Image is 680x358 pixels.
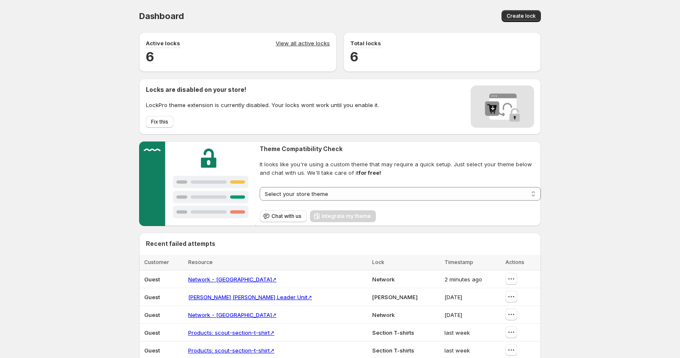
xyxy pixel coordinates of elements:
span: [PERSON_NAME] [372,294,418,300]
strong: for free! [359,169,381,176]
span: Chat with us [271,213,302,220]
a: [PERSON_NAME] [PERSON_NAME] Leader Unit↗ [188,294,312,300]
p: LockPro theme extension is currently disabled. Your locks wont work until you enable it. [146,101,379,109]
a: View all active locks [276,39,330,48]
button: Chat with us [260,210,307,222]
span: last week [444,329,470,336]
p: Total locks [350,39,381,47]
span: Lock [372,259,384,265]
span: It looks like you're using a custom theme that may require a quick setup. Just select your theme ... [260,160,541,177]
h2: Locks are disabled on your store! [146,85,379,94]
span: Guest [144,276,160,283]
button: Fix this [146,116,173,128]
span: Network [372,276,395,283]
img: Locks disabled [471,85,534,128]
span: [DATE] [444,311,462,318]
h2: Recent failed attempts [146,240,215,248]
span: Dashboard [139,11,184,21]
span: Guest [144,294,160,300]
span: Customer [144,259,169,265]
span: Fix this [151,118,168,125]
span: [DATE] [444,294,462,300]
a: Network - [GEOGRAPHIC_DATA]↗ [188,311,277,318]
span: Section T-shirts [372,329,414,336]
h2: 6 [350,48,534,65]
span: Guest [144,311,160,318]
span: Resource [188,259,213,265]
span: Actions [505,259,524,265]
button: Create lock [502,10,541,22]
h2: 6 [146,48,330,65]
a: Network - [GEOGRAPHIC_DATA]↗ [188,276,277,283]
span: Create lock [507,13,536,19]
p: Active locks [146,39,180,47]
span: Timestamp [444,259,473,265]
span: Guest [144,329,160,336]
h2: Theme Compatibility Check [260,145,541,153]
span: Section T-shirts [372,347,414,354]
span: Network [372,311,395,318]
span: 2 minutes ago [444,276,482,283]
a: Products: scout-section-t-shirt↗ [188,329,274,336]
a: Products: scout-section-t-shirt↗ [188,347,274,354]
img: Customer support [139,141,256,226]
span: Guest [144,347,160,354]
span: last week [444,347,470,354]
